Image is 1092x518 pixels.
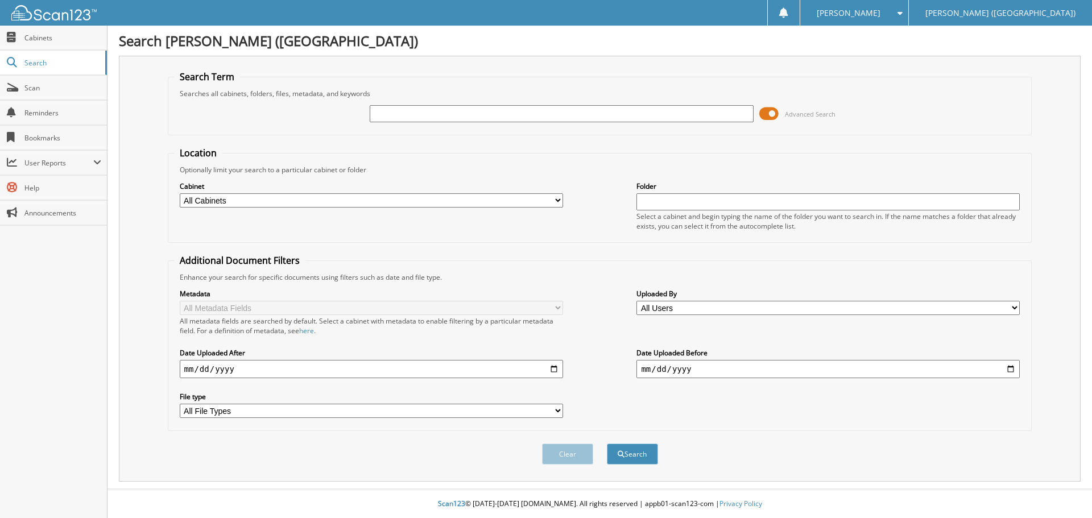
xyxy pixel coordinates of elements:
span: Bookmarks [24,133,101,143]
span: Reminders [24,108,101,118]
label: Metadata [180,289,563,299]
span: [PERSON_NAME] [817,10,880,16]
legend: Location [174,147,222,159]
span: Cabinets [24,33,101,43]
div: Optionally limit your search to a particular cabinet or folder [174,165,1026,175]
h1: Search [PERSON_NAME] ([GEOGRAPHIC_DATA]) [119,31,1081,50]
button: Clear [542,444,593,465]
legend: Search Term [174,71,240,83]
div: Searches all cabinets, folders, files, metadata, and keywords [174,89,1026,98]
label: Date Uploaded After [180,348,563,358]
label: Uploaded By [636,289,1020,299]
span: [PERSON_NAME] ([GEOGRAPHIC_DATA]) [925,10,1076,16]
span: Advanced Search [785,110,835,118]
span: User Reports [24,158,93,168]
span: Scan123 [438,499,465,508]
span: Search [24,58,100,68]
label: Cabinet [180,181,563,191]
span: Help [24,183,101,193]
div: Select a cabinet and begin typing the name of the folder you want to search in. If the name match... [636,212,1020,231]
button: Search [607,444,658,465]
span: Scan [24,83,101,93]
label: Date Uploaded Before [636,348,1020,358]
span: Announcements [24,208,101,218]
div: All metadata fields are searched by default. Select a cabinet with metadata to enable filtering b... [180,316,563,335]
label: File type [180,392,563,401]
div: Enhance your search for specific documents using filters such as date and file type. [174,272,1026,282]
label: Folder [636,181,1020,191]
a: here [299,326,314,335]
legend: Additional Document Filters [174,254,305,267]
input: end [636,360,1020,378]
img: scan123-logo-white.svg [11,5,97,20]
input: start [180,360,563,378]
div: © [DATE]-[DATE] [DOMAIN_NAME]. All rights reserved | appb01-scan123-com | [107,490,1092,518]
a: Privacy Policy [719,499,762,508]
